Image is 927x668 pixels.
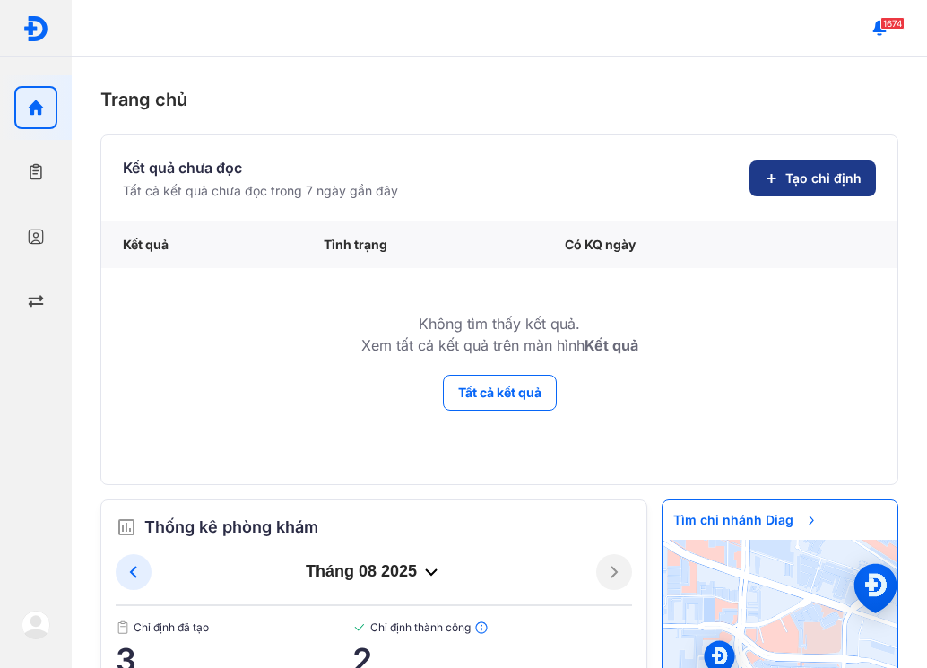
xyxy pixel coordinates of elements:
div: Kết quả [101,221,302,268]
img: info.7e716105.svg [474,620,489,635]
div: Tình trạng [302,221,543,268]
img: logo [22,611,50,639]
div: Tất cả kết quả chưa đọc trong 7 ngày gần đây [123,182,398,200]
button: Tạo chỉ định [749,160,876,196]
span: Thống kê phòng khám [144,515,318,540]
span: Chỉ định thành công [352,620,632,635]
div: Kết quả chưa đọc [123,157,398,178]
img: order.5a6da16c.svg [116,516,137,538]
div: Có KQ ngày [543,221,801,268]
img: document.50c4cfd0.svg [116,620,130,635]
div: Trang chủ [100,86,898,113]
div: tháng 08 2025 [152,561,596,583]
td: Không tìm thấy kết quả. Xem tất cả kết quả trên màn hình [101,268,897,374]
span: Chỉ định đã tạo [116,620,352,635]
img: checked-green.01cc79e0.svg [352,620,367,635]
b: Kết quả [585,336,638,354]
img: logo [22,15,49,42]
span: 1674 [880,17,905,30]
button: Tất cả kết quả [443,375,557,411]
span: Tìm chi nhánh Diag [663,500,829,540]
span: Tạo chỉ định [785,169,862,187]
